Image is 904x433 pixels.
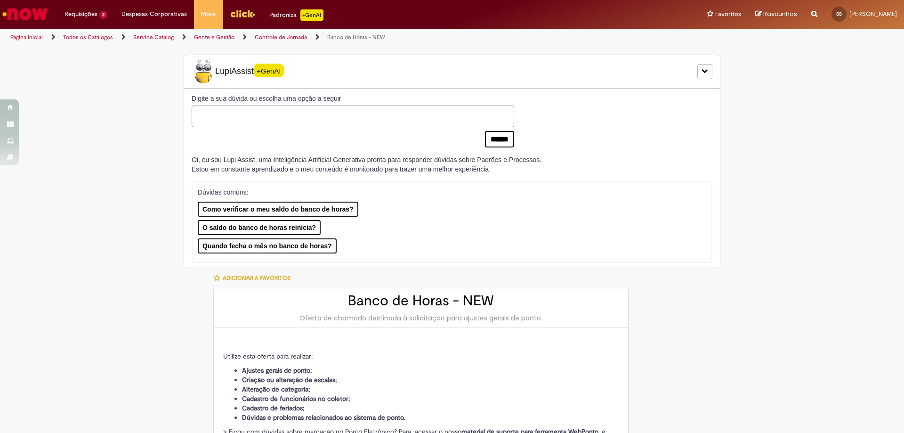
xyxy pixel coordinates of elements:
h2: Banco de Horas - NEW [223,293,619,309]
strong: Criação ou alteração de escalas; [242,376,337,384]
div: LupiLupiAssist+GenAI [184,55,720,89]
span: Utilize esta oferta para realizar: [223,352,313,360]
ul: Trilhas de página [7,29,596,46]
img: click_logo_yellow_360x200.png [230,7,255,21]
strong: Cadastro de funcionários no coletor; [242,394,350,403]
span: Favoritos [715,9,741,19]
div: Oferta de chamado destinada à solicitação para ajustes gerais de ponto. [223,313,619,323]
p: Dúvidas comuns: [198,188,694,197]
span: More [201,9,216,19]
span: Rascunhos [763,9,797,18]
label: Digite a sua dúvida ou escolha uma opção a seguir [192,94,514,103]
strong: Dúvidas e problemas relacionados ao sistema de ponto. [242,413,405,422]
a: Rascunhos [755,10,797,19]
span: Requisições [65,9,97,19]
span: 2 [99,11,107,19]
div: Padroniza [269,9,323,21]
strong: Ajustes gerais de ponto; [242,366,312,375]
a: Página inicial [10,33,43,41]
a: Gente e Gestão [194,33,234,41]
span: LupiAssist [192,60,284,83]
span: +GenAI [254,64,284,77]
span: Adicionar a Favoritos [223,274,291,282]
button: O saldo do banco de horas reinicia? [198,220,321,235]
div: Oi, eu sou Lupi Assist, uma Inteligência Artificial Generativa pronta para responder dúvidas sobr... [192,155,541,174]
p: +GenAi [300,9,323,21]
strong: Alteração de categoria; [242,385,310,393]
strong: Cadastro de feriados; [242,404,305,412]
a: Banco de Horas - NEW [327,33,385,41]
img: Lupi [192,60,215,83]
a: Controle de Jornada [255,33,307,41]
span: [PERSON_NAME] [849,10,897,18]
button: Adicionar a Favoritos [213,268,296,288]
a: Service Catalog [133,33,174,41]
a: Todos os Catálogos [63,33,113,41]
button: Como verificar o meu saldo do banco de horas? [198,202,358,217]
button: Quando fecha o mês no banco de horas? [198,238,337,253]
span: Despesas Corporativas [121,9,187,19]
img: ServiceNow [1,5,49,24]
span: SS [836,11,842,17]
